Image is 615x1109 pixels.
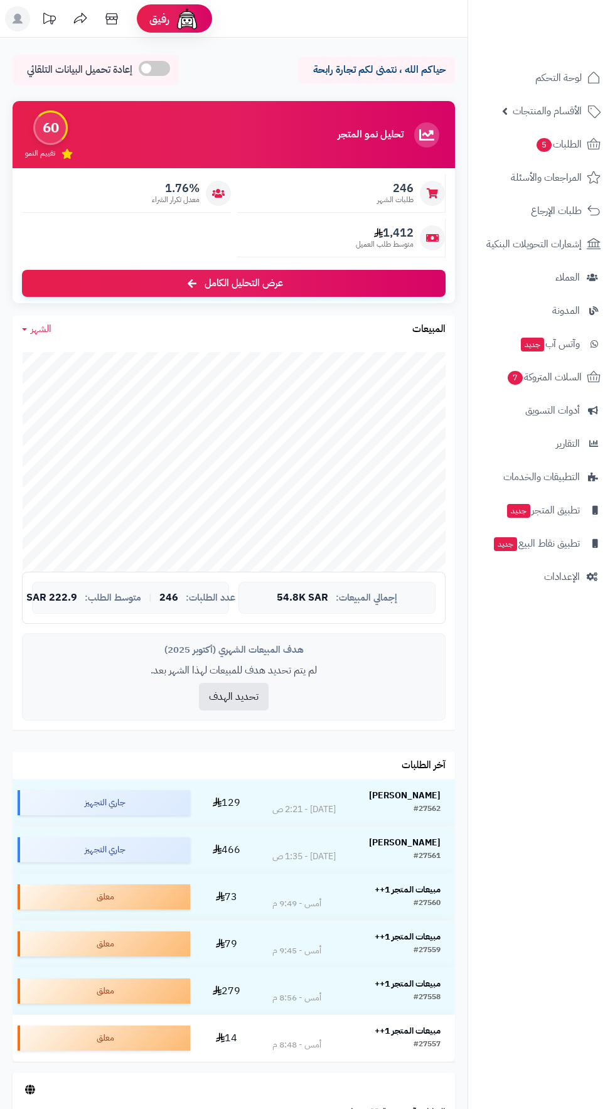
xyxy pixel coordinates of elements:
[535,136,582,153] span: الطلبات
[18,1026,190,1051] div: معلق
[503,468,580,486] span: التطبيقات والخدمات
[336,592,397,603] span: إجمالي المبيعات:
[199,683,269,710] button: تحديد الهدف
[85,592,141,603] span: متوسط الطلب:
[22,322,51,336] a: الشهر
[493,535,580,552] span: تطبيق نقاط البيع
[412,324,446,335] h3: المبيعات
[511,169,582,186] span: المراجعات والأسئلة
[414,945,441,957] div: #27559
[356,226,414,240] span: 1,412
[32,643,436,656] div: هدف المبيعات الشهري (أكتوبر 2025)
[186,592,235,603] span: عدد الطلبات:
[159,592,178,604] span: 246
[476,495,607,525] a: تطبيق المتجرجديد
[18,931,190,956] div: معلق
[18,884,190,909] div: معلق
[195,1015,257,1061] td: 14
[507,504,530,518] span: جديد
[277,592,328,604] span: 54.8K SAR
[27,63,132,77] span: إعادة تحميل البيانات التلقائي
[506,501,580,519] span: تطبيق المتجر
[369,836,441,849] strong: [PERSON_NAME]
[149,593,152,603] span: |
[307,63,446,77] p: حياكم الله ، نتمنى لكم تجارة رابحة
[356,239,414,250] span: متوسط طلب العميل
[195,968,257,1014] td: 279
[272,945,321,957] div: أمس - 9:45 م
[486,235,582,253] span: إشعارات التحويلات البنكية
[476,163,607,193] a: المراجعات والأسئلة
[195,780,257,826] td: 129
[149,11,169,26] span: رفيق
[513,102,582,120] span: الأقسام والمنتجات
[414,850,441,863] div: #27561
[375,1024,441,1037] strong: مبيعات المتجر 1++
[476,329,607,359] a: وآتس آبجديد
[476,196,607,226] a: طلبات الإرجاع
[32,663,436,678] p: لم يتم تحديد هدف للمبيعات لهذا الشهر بعد.
[205,276,283,291] span: عرض التحليل الكامل
[31,321,51,336] span: الشهر
[556,435,580,453] span: التقارير
[414,1039,441,1051] div: #27557
[476,395,607,426] a: أدوات التسويق
[272,992,321,1004] div: أمس - 8:56 م
[272,850,336,863] div: [DATE] - 1:35 ص
[414,803,441,816] div: #27562
[195,827,257,873] td: 466
[476,229,607,259] a: إشعارات التحويلات البنكية
[476,528,607,559] a: تطبيق نقاط البيعجديد
[22,270,446,297] a: عرض التحليل الكامل
[369,789,441,802] strong: [PERSON_NAME]
[25,148,55,159] span: تقييم النمو
[152,181,200,195] span: 1.76%
[375,930,441,943] strong: مبيعات المتجر 1++
[195,874,257,920] td: 73
[552,302,580,319] span: المدونة
[26,592,77,604] span: 222.9 SAR
[525,402,580,419] span: أدوات التسويق
[476,63,607,93] a: لوحة التحكم
[494,537,517,551] span: جديد
[476,262,607,292] a: العملاء
[375,883,441,896] strong: مبيعات المتجر 1++
[535,69,582,87] span: لوحة التحكم
[18,978,190,1004] div: معلق
[506,368,582,386] span: السلات المتروكة
[152,195,200,205] span: معدل تكرار الشراء
[531,202,582,220] span: طلبات الإرجاع
[414,992,441,1004] div: #27558
[476,429,607,459] a: التقارير
[476,562,607,592] a: الإعدادات
[272,1039,321,1051] div: أمس - 8:48 م
[272,897,321,910] div: أمس - 9:49 م
[476,462,607,492] a: التطبيقات والخدمات
[18,837,190,862] div: جاري التجهيز
[402,760,446,771] h3: آخر الطلبات
[338,129,404,141] h3: تحليل نمو المتجر
[476,296,607,326] a: المدونة
[33,6,65,35] a: تحديثات المنصة
[555,269,580,286] span: العملاء
[476,362,607,392] a: السلات المتروكة7
[272,803,336,816] div: [DATE] - 2:21 ص
[476,129,607,159] a: الطلبات5
[414,897,441,910] div: #27560
[377,181,414,195] span: 246
[377,195,414,205] span: طلبات الشهر
[520,335,580,353] span: وآتس آب
[375,977,441,990] strong: مبيعات المتجر 1++
[537,138,552,152] span: 5
[544,568,580,586] span: الإعدادات
[174,6,200,31] img: ai-face.png
[195,921,257,967] td: 79
[521,338,544,351] span: جديد
[530,9,603,36] img: logo-2.png
[18,790,190,815] div: جاري التجهيز
[508,371,523,385] span: 7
